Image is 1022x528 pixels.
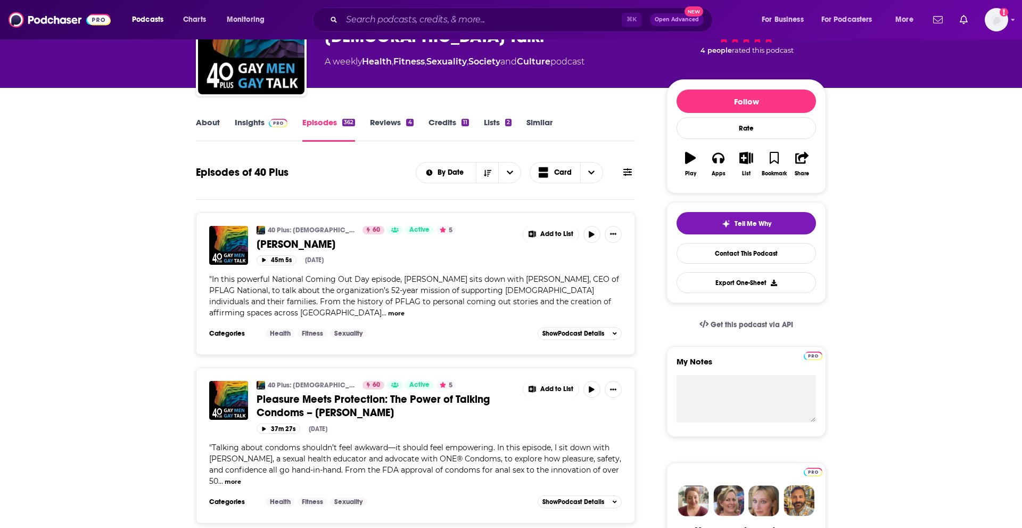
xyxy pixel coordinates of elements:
[196,166,289,179] h1: Episodes of 40 Plus
[362,56,392,67] a: Health
[268,226,356,234] a: 40 Plus: [DEMOGRAPHIC_DATA]. [DEMOGRAPHIC_DATA] Talk.
[467,56,468,67] span: ,
[392,56,393,67] span: ,
[677,90,816,113] button: Follow
[362,226,384,234] a: 60
[209,329,257,338] h3: Categories
[393,56,425,67] a: Fitness
[342,119,355,126] div: 362
[209,381,248,420] img: Pleasure Meets Protection: The Power of Talking Condoms – Milla Impola
[677,356,816,375] label: My Notes
[605,226,622,243] button: Show More Button
[685,170,696,177] div: Play
[712,170,726,177] div: Apps
[985,8,1008,31] button: Show profile menu
[650,13,704,26] button: Open AdvancedNew
[257,424,300,434] button: 37m 27s
[438,169,467,176] span: By Date
[132,12,163,27] span: Podcasts
[225,477,241,486] button: more
[700,46,732,54] span: 4 people
[406,119,413,126] div: 4
[678,485,709,516] img: Sydney Profile
[677,272,816,293] button: Export One-Sheet
[622,13,641,27] span: ⌘ K
[209,226,248,265] img: RIck
[209,443,621,486] span: "
[436,226,456,234] button: 5
[405,381,434,389] a: Active
[542,330,604,337] span: Show Podcast Details
[542,498,604,506] span: Show Podcast Details
[554,169,572,176] span: Card
[735,220,771,228] span: Tell Me Why
[257,393,515,419] a: Pleasure Meets Protection: The Power of Talking Condoms – [PERSON_NAME]
[484,117,512,142] a: Lists2
[985,8,1008,31] span: Logged in as kkade
[209,274,619,318] span: "
[302,117,355,142] a: Episodes362
[1000,8,1008,17] svg: Add a profile image
[788,145,816,183] button: Share
[405,226,434,234] a: Active
[742,170,751,177] div: List
[804,352,822,360] img: Podchaser Pro
[373,380,380,391] span: 60
[416,162,522,183] h2: Choose List sort
[388,309,405,318] button: more
[227,12,265,27] span: Monitoring
[530,162,603,183] button: Choose View
[498,163,521,183] button: open menu
[416,169,476,176] button: open menu
[330,498,367,506] a: Sexuality
[268,381,356,389] a: 40 Plus: [DEMOGRAPHIC_DATA]. [DEMOGRAPHIC_DATA] Talk.
[373,225,380,235] span: 60
[461,119,469,126] div: 11
[655,17,699,22] span: Open Advanced
[814,11,888,28] button: open menu
[176,11,212,28] a: Charts
[298,498,327,506] a: Fitness
[257,226,265,234] img: 40 Plus: Gay Men. Gay Talk.
[685,6,704,17] span: New
[219,11,278,28] button: open menu
[323,7,723,32] div: Search podcasts, credits, & more...
[505,119,512,126] div: 2
[125,11,177,28] button: open menu
[342,11,622,28] input: Search podcasts, credits, & more...
[409,225,430,235] span: Active
[760,145,788,183] button: Bookmark
[209,274,619,318] span: In this powerful National Coming Out Day episode, [PERSON_NAME] sits down with [PERSON_NAME], CEO...
[298,329,327,338] a: Fitness
[305,256,324,264] div: [DATE]
[257,238,335,251] span: [PERSON_NAME]
[362,381,384,389] a: 60
[713,485,744,516] img: Barbara Profile
[266,329,295,338] a: Health
[425,56,426,67] span: ,
[722,220,730,228] img: tell me why sparkle
[325,55,584,68] div: A weekly podcast
[257,255,296,265] button: 45m 5s
[330,329,367,338] a: Sexuality
[426,56,467,67] a: Sexuality
[370,117,413,142] a: Reviews4
[538,327,622,340] button: ShowPodcast Details
[476,163,498,183] button: Sort Direction
[269,119,287,127] img: Podchaser Pro
[540,385,573,393] span: Add to List
[754,11,817,28] button: open menu
[436,381,456,389] button: 5
[409,380,430,391] span: Active
[677,212,816,234] button: tell me why sparkleTell Me Why
[895,12,913,27] span: More
[183,12,206,27] span: Charts
[888,11,927,28] button: open menu
[257,393,490,419] span: Pleasure Meets Protection: The Power of Talking Condoms – [PERSON_NAME]
[428,117,469,142] a: Credits11
[257,381,265,389] img: 40 Plus: Gay Men. Gay Talk.
[677,117,816,139] div: Rate
[517,56,550,67] a: Culture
